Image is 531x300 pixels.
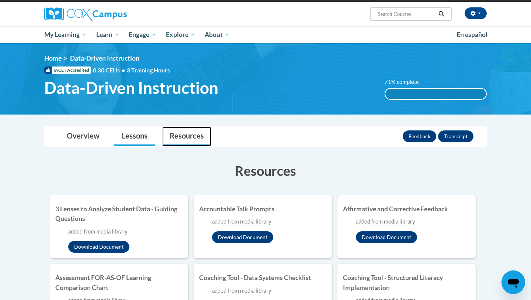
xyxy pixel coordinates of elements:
[457,31,487,38] span: En español
[356,218,470,226] div: added from media library
[59,127,107,146] a: Overview
[385,89,486,99] div: 100%
[199,273,326,283] h4: Coaching Tool - Data Systems Checklist
[33,26,498,43] div: Main menu
[44,54,62,62] a: Home
[122,67,125,74] span: •
[452,27,492,42] a: En español
[68,228,183,236] div: added from media library
[200,26,235,43] a: About
[44,7,184,21] a: Cox Campus
[114,127,155,146] a: Lessons
[55,273,183,293] h4: Assessment FOR-AS-OF Learning Comparison Chart
[44,67,91,74] span: IACET Accredited
[44,161,487,180] h3: Resources
[199,204,326,214] h4: Accountable Talk Prompts
[44,78,218,98] span: Data-Driven Instruction
[166,30,195,39] span: Explore
[93,66,127,74] span: 0.30 CEUs
[55,204,183,224] h4: 3 Lenses to Analyze Student Data - Guiding Questions
[161,26,200,43] a: Explore
[96,30,119,39] span: Learn
[403,130,436,142] button: Feedback
[438,130,473,142] button: Transcript
[502,270,525,294] iframe: Button to launch messaging window
[343,204,470,214] h4: Affirmative and Corrective Feedback
[212,231,273,243] button: Download Document
[343,273,470,293] h4: Coaching Tool - Structured Literacy Implementation
[377,10,436,18] input: Search Courses
[436,10,447,18] button: Search
[465,7,487,19] button: Account Settings
[39,26,91,43] a: My Learning
[44,30,87,39] span: My Learning
[127,67,170,74] span: 3 Training Hours
[70,54,139,62] span: Data-Driven Instruction
[212,287,326,295] div: added from media library
[356,231,417,243] button: Download Document
[205,30,230,39] span: About
[385,78,427,86] label: 71% complete
[129,30,156,39] span: Engage
[162,127,211,146] a: Resources
[91,26,124,43] a: Learn
[212,218,326,226] div: added from media library
[124,26,161,43] a: Engage
[44,7,127,21] img: Cox Campus
[68,241,129,253] button: Download Document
